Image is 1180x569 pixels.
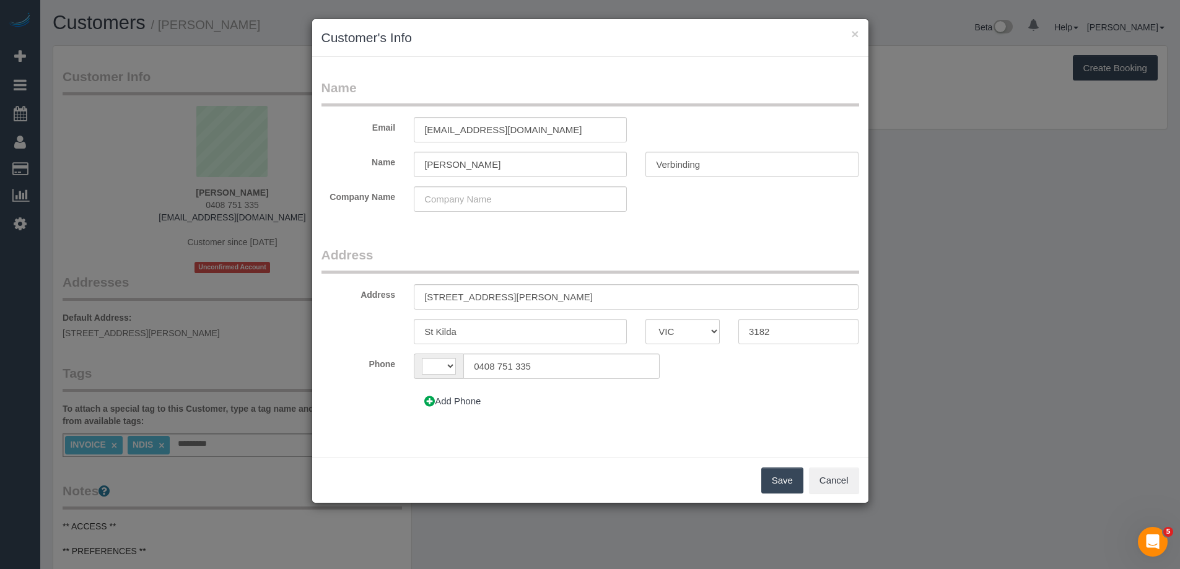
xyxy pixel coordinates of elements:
[312,117,405,134] label: Email
[1138,527,1168,557] iframe: Intercom live chat
[312,19,868,503] sui-modal: Customer's Info
[1163,527,1173,537] span: 5
[321,28,859,47] h3: Customer's Info
[463,354,659,379] input: Phone
[414,152,627,177] input: First Name
[761,467,803,493] button: Save
[321,246,859,274] legend: Address
[738,319,859,344] input: Zip Code
[809,467,859,493] button: Cancel
[414,388,491,414] button: Add Phone
[414,186,627,212] input: Company Name
[321,79,859,106] legend: Name
[312,186,405,203] label: Company Name
[312,152,405,168] label: Name
[414,319,627,344] input: City
[851,27,859,40] button: ×
[312,354,405,370] label: Phone
[645,152,859,177] input: Last Name
[312,284,405,301] label: Address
